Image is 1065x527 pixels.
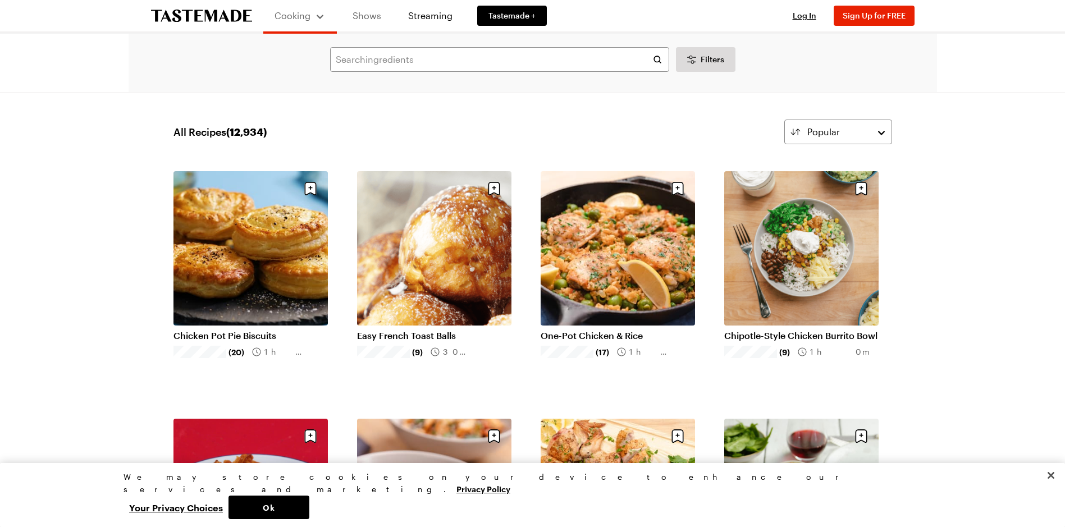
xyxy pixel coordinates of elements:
[667,178,688,199] button: Save recipe
[483,178,505,199] button: Save recipe
[124,496,228,519] button: Your Privacy Choices
[275,4,326,27] button: Cooking
[300,425,321,447] button: Save recipe
[851,425,872,447] button: Save recipe
[667,425,688,447] button: Save recipe
[483,425,505,447] button: Save recipe
[151,10,252,22] a: To Tastemade Home Page
[834,6,915,26] button: Sign Up for FREE
[300,178,321,199] button: Save recipe
[843,11,906,20] span: Sign Up for FREE
[477,6,547,26] a: Tastemade +
[782,10,827,21] button: Log In
[275,10,310,21] span: Cooking
[676,47,735,72] button: Desktop filters
[357,330,511,341] a: Easy French Toast Balls
[1039,463,1063,488] button: Close
[793,11,816,20] span: Log In
[173,330,328,341] a: Chicken Pot Pie Biscuits
[807,125,840,139] span: Popular
[173,124,267,140] span: All Recipes
[541,330,695,341] a: One-Pot Chicken & Rice
[226,126,267,138] span: ( 12,934 )
[784,120,892,144] button: Popular
[456,483,510,494] a: More information about your privacy, opens in a new tab
[724,330,879,341] a: Chipotle-Style Chicken Burrito Bowl
[851,178,872,199] button: Save recipe
[124,471,932,496] div: We may store cookies on your device to enhance our services and marketing.
[228,496,309,519] button: Ok
[701,54,724,65] span: Filters
[488,10,536,21] span: Tastemade +
[124,471,932,519] div: Privacy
